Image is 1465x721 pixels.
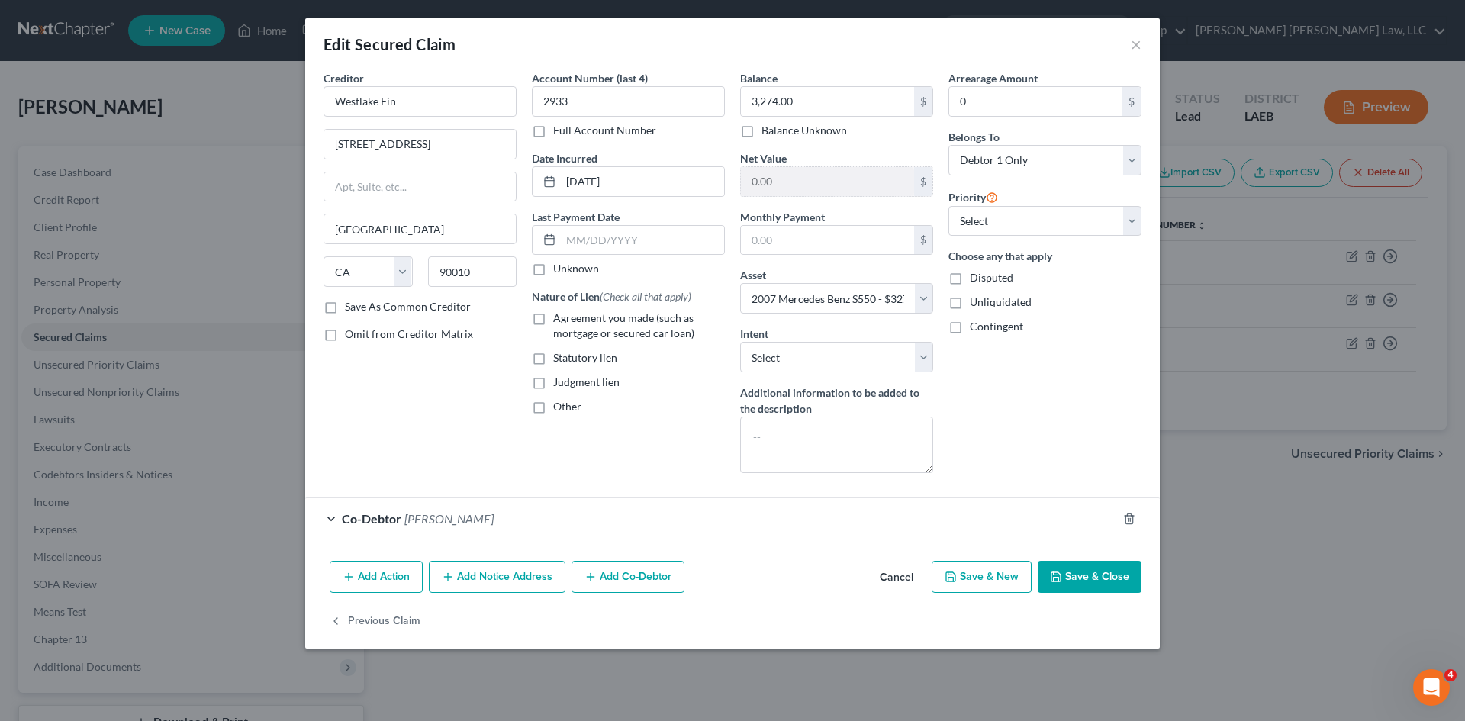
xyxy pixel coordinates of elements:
[740,209,825,225] label: Monthly Payment
[330,561,423,593] button: Add Action
[324,86,517,117] input: Search creditor by name...
[324,214,516,243] input: Enter city...
[553,375,620,388] span: Judgment lien
[428,256,517,287] input: Enter zip...
[868,562,926,593] button: Cancel
[1131,35,1141,53] button: ×
[1038,561,1141,593] button: Save & Close
[970,271,1013,284] span: Disputed
[429,561,565,593] button: Add Notice Address
[404,511,494,526] span: [PERSON_NAME]
[324,172,516,201] input: Apt, Suite, etc...
[532,86,725,117] input: XXXX
[600,290,691,303] span: (Check all that apply)
[740,70,778,86] label: Balance
[741,87,914,116] input: 0.00
[561,167,724,196] input: MM/DD/YYYY
[741,226,914,255] input: 0.00
[1413,669,1450,706] iframe: Intercom live chat
[948,188,998,206] label: Priority
[970,295,1032,308] span: Unliquidated
[324,34,456,55] div: Edit Secured Claim
[553,400,581,413] span: Other
[740,269,766,282] span: Asset
[914,167,932,196] div: $
[324,72,364,85] span: Creditor
[561,226,724,255] input: MM/DD/YYYY
[914,226,932,255] div: $
[553,311,694,340] span: Agreement you made (such as mortgage or secured car loan)
[345,299,471,314] label: Save As Common Creditor
[532,150,597,166] label: Date Incurred
[553,261,599,276] label: Unknown
[532,209,620,225] label: Last Payment Date
[741,167,914,196] input: 0.00
[330,605,420,637] button: Previous Claim
[342,511,401,526] span: Co-Debtor
[914,87,932,116] div: $
[740,150,787,166] label: Net Value
[1444,669,1457,681] span: 4
[740,385,933,417] label: Additional information to be added to the description
[948,70,1038,86] label: Arrearage Amount
[553,351,617,364] span: Statutory lien
[761,123,847,138] label: Balance Unknown
[970,320,1023,333] span: Contingent
[949,87,1122,116] input: 0.00
[553,123,656,138] label: Full Account Number
[572,561,684,593] button: Add Co-Debtor
[932,561,1032,593] button: Save & New
[532,288,691,304] label: Nature of Lien
[345,327,473,340] span: Omit from Creditor Matrix
[740,326,768,342] label: Intent
[324,130,516,159] input: Enter address...
[948,248,1141,264] label: Choose any that apply
[1122,87,1141,116] div: $
[948,130,1000,143] span: Belongs To
[532,70,648,86] label: Account Number (last 4)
